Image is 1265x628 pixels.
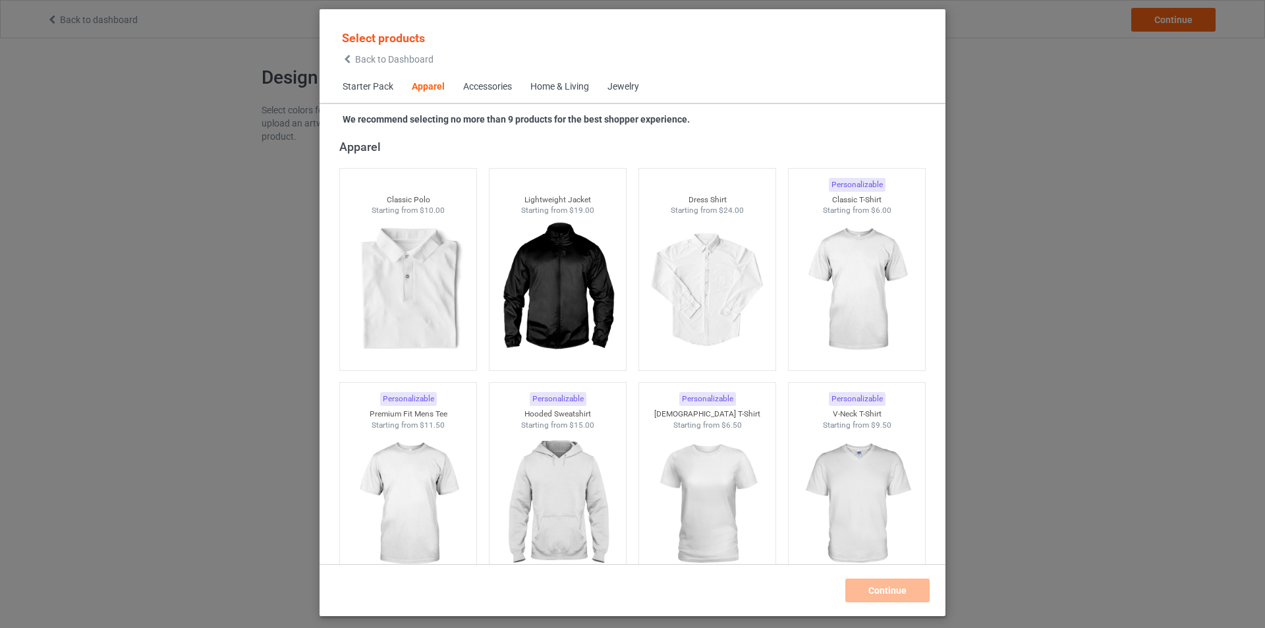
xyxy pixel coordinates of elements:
div: Apparel [339,139,932,154]
span: Starter Pack [333,71,403,103]
span: $11.50 [420,420,445,430]
img: regular.jpg [798,216,916,364]
span: Select products [342,31,425,45]
div: [DEMOGRAPHIC_DATA] T-Shirt [639,409,776,420]
div: Starting from [639,420,776,431]
img: regular.jpg [349,216,467,364]
img: regular.jpg [648,430,766,578]
div: Personalizable [380,392,437,406]
img: regular.jpg [499,216,617,364]
span: $10.00 [420,206,445,215]
span: $19.00 [569,206,594,215]
img: regular.jpg [648,216,766,364]
div: Personalizable [679,392,736,406]
div: V-Neck T-Shirt [789,409,926,420]
span: $15.00 [569,420,594,430]
div: Personalizable [530,392,586,406]
span: Back to Dashboard [355,54,434,65]
div: Premium Fit Mens Tee [340,409,477,420]
div: Classic Polo [340,194,477,206]
span: $6.00 [871,206,891,215]
div: Starting from [340,205,477,216]
span: $6.50 [721,420,742,430]
span: $9.50 [871,420,891,430]
div: Starting from [789,420,926,431]
div: Dress Shirt [639,194,776,206]
img: regular.jpg [499,430,617,578]
img: regular.jpg [798,430,916,578]
div: Lightweight Jacket [490,194,627,206]
div: Personalizable [829,392,885,406]
img: regular.jpg [349,430,467,578]
div: Starting from [639,205,776,216]
div: Starting from [789,205,926,216]
div: Home & Living [530,80,589,94]
div: Jewelry [607,80,639,94]
div: Starting from [490,420,627,431]
div: Apparel [412,80,445,94]
div: Starting from [490,205,627,216]
div: Classic T-Shirt [789,194,926,206]
div: Hooded Sweatshirt [490,409,627,420]
div: Personalizable [829,178,885,192]
div: Accessories [463,80,512,94]
strong: We recommend selecting no more than 9 products for the best shopper experience. [343,114,690,125]
div: Starting from [340,420,477,431]
span: $24.00 [719,206,744,215]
